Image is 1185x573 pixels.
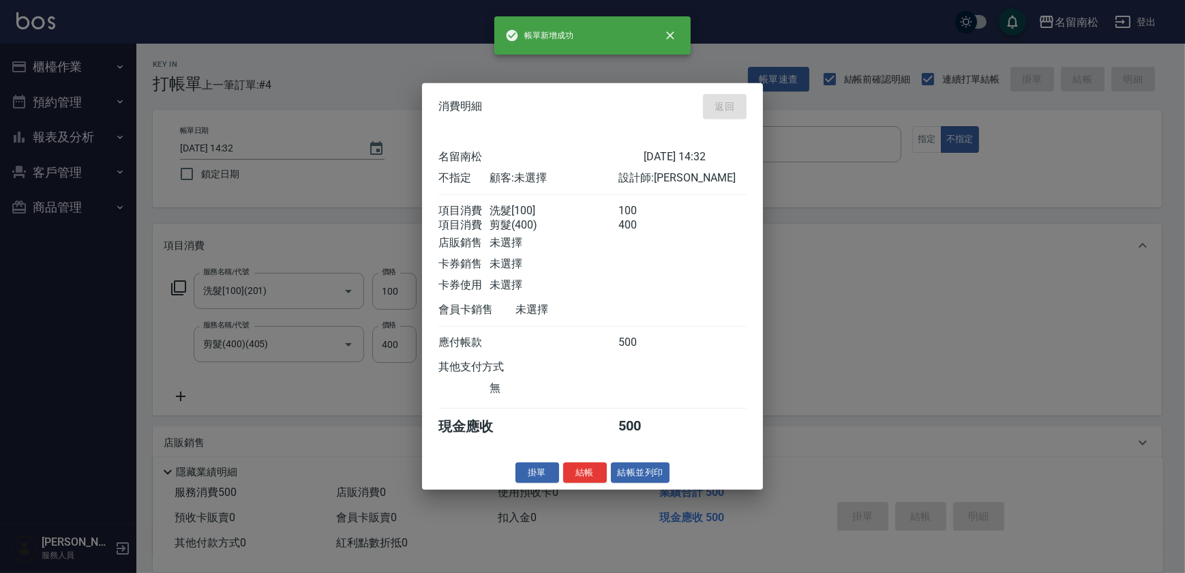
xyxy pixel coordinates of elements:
div: 卡券使用 [438,278,490,292]
div: 未選擇 [490,278,618,292]
div: 無 [490,381,618,395]
div: 剪髮(400) [490,218,618,232]
div: [DATE] 14:32 [644,149,747,164]
div: 未選擇 [515,302,644,317]
div: 其他支付方式 [438,359,541,374]
div: 店販銷售 [438,235,490,250]
div: 會員卡銷售 [438,302,515,317]
div: 不指定 [438,171,490,185]
div: 設計師: [PERSON_NAME] [618,171,747,185]
div: 項目消費 [438,218,490,232]
span: 帳單新增成功 [505,29,573,42]
div: 500 [618,335,670,349]
div: 未選擇 [490,256,618,271]
button: 掛單 [515,462,559,483]
div: 500 [618,417,670,435]
div: 100 [618,203,670,218]
div: 顧客: 未選擇 [490,171,618,185]
button: 結帳並列印 [611,462,670,483]
div: 應付帳款 [438,335,490,349]
div: 現金應收 [438,417,515,435]
button: close [655,20,685,50]
div: 名留南松 [438,149,644,164]
div: 卡券銷售 [438,256,490,271]
div: 項目消費 [438,203,490,218]
div: 未選擇 [490,235,618,250]
div: 400 [618,218,670,232]
button: 結帳 [563,462,607,483]
div: 洗髮[100] [490,203,618,218]
span: 消費明細 [438,100,482,113]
